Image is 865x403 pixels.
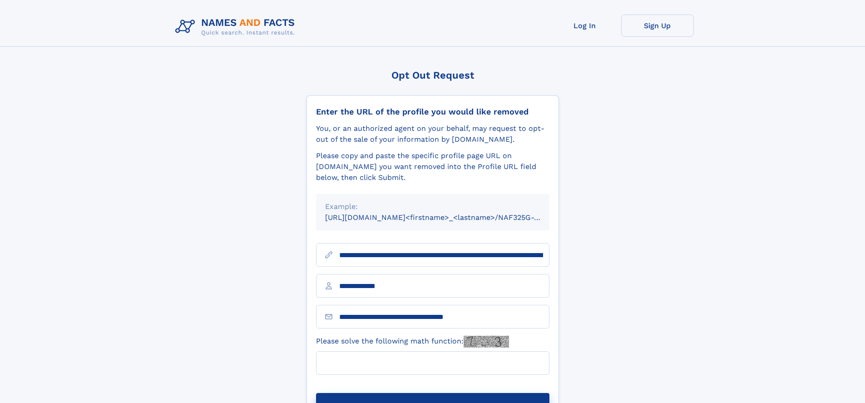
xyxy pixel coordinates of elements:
[316,123,549,145] div: You, or an authorized agent on your behalf, may request to opt-out of the sale of your informatio...
[316,336,509,348] label: Please solve the following math function:
[316,107,549,117] div: Enter the URL of the profile you would like removed
[325,201,540,212] div: Example:
[621,15,694,37] a: Sign Up
[325,213,567,222] small: [URL][DOMAIN_NAME]<firstname>_<lastname>/NAF325G-xxxxxxxx
[172,15,302,39] img: Logo Names and Facts
[549,15,621,37] a: Log In
[316,150,549,183] div: Please copy and paste the specific profile page URL on [DOMAIN_NAME] you want removed into the Pr...
[306,70,559,81] div: Opt Out Request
